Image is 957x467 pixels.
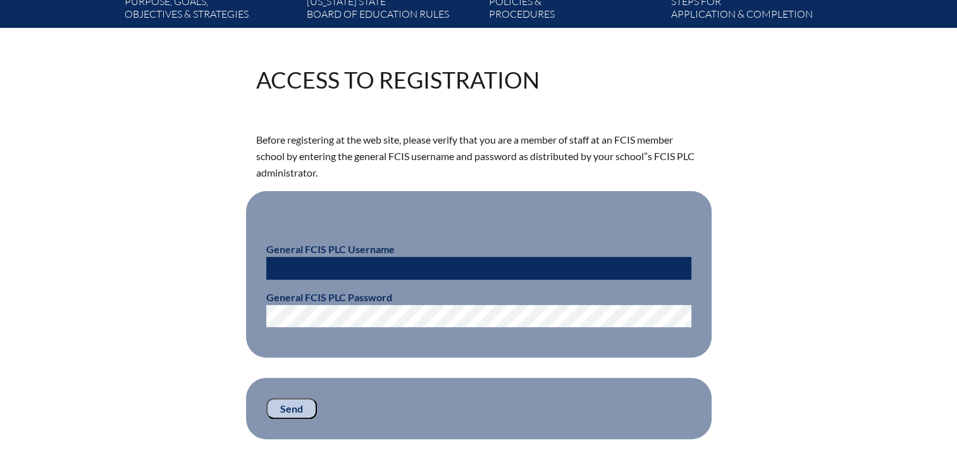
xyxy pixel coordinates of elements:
input: Send [266,398,317,420]
b: General FCIS PLC Username [266,243,395,255]
h1: Access to Registration [256,68,540,91]
b: General FCIS PLC Password [266,291,392,303]
p: Before registering at the web site, please verify that you are a member of staff at an FCIS membe... [256,132,701,181]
